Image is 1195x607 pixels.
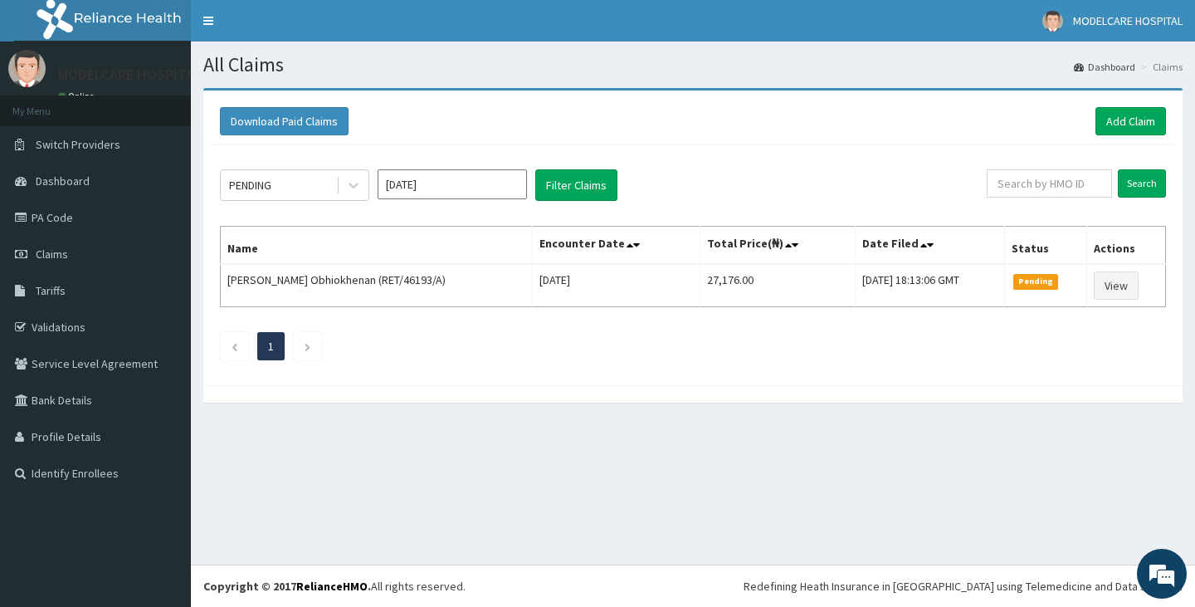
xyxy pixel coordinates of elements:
[700,264,855,307] td: 27,176.00
[36,247,68,262] span: Claims
[36,174,90,188] span: Dashboard
[1013,274,1059,289] span: Pending
[1095,107,1166,135] a: Add Claim
[744,578,1183,595] div: Redefining Heath Insurance in [GEOGRAPHIC_DATA] using Telemedicine and Data Science!
[221,227,533,265] th: Name
[1118,169,1166,198] input: Search
[58,91,98,102] a: Online
[535,169,617,201] button: Filter Claims
[1094,272,1139,300] a: View
[203,54,1183,76] h1: All Claims
[700,227,855,265] th: Total Price(₦)
[855,264,1004,307] td: [DATE] 18:13:06 GMT
[231,339,238,354] a: Previous page
[220,107,349,135] button: Download Paid Claims
[268,339,274,354] a: Page 1 is your current page
[378,169,527,199] input: Select Month and Year
[58,67,202,82] p: MODELCARE HOSPITAL
[304,339,311,354] a: Next page
[1004,227,1086,265] th: Status
[229,177,271,193] div: PENDING
[1137,60,1183,74] li: Claims
[987,169,1112,198] input: Search by HMO ID
[1073,13,1183,28] span: MODELCARE HOSPITAL
[1074,60,1135,74] a: Dashboard
[36,137,120,152] span: Switch Providers
[36,283,66,298] span: Tariffs
[203,579,371,594] strong: Copyright © 2017 .
[296,579,368,594] a: RelianceHMO
[8,50,46,87] img: User Image
[221,264,533,307] td: [PERSON_NAME] Obhiokhenan (RET/46193/A)
[855,227,1004,265] th: Date Filed
[191,565,1195,607] footer: All rights reserved.
[1086,227,1165,265] th: Actions
[533,227,700,265] th: Encounter Date
[533,264,700,307] td: [DATE]
[1042,11,1063,32] img: User Image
